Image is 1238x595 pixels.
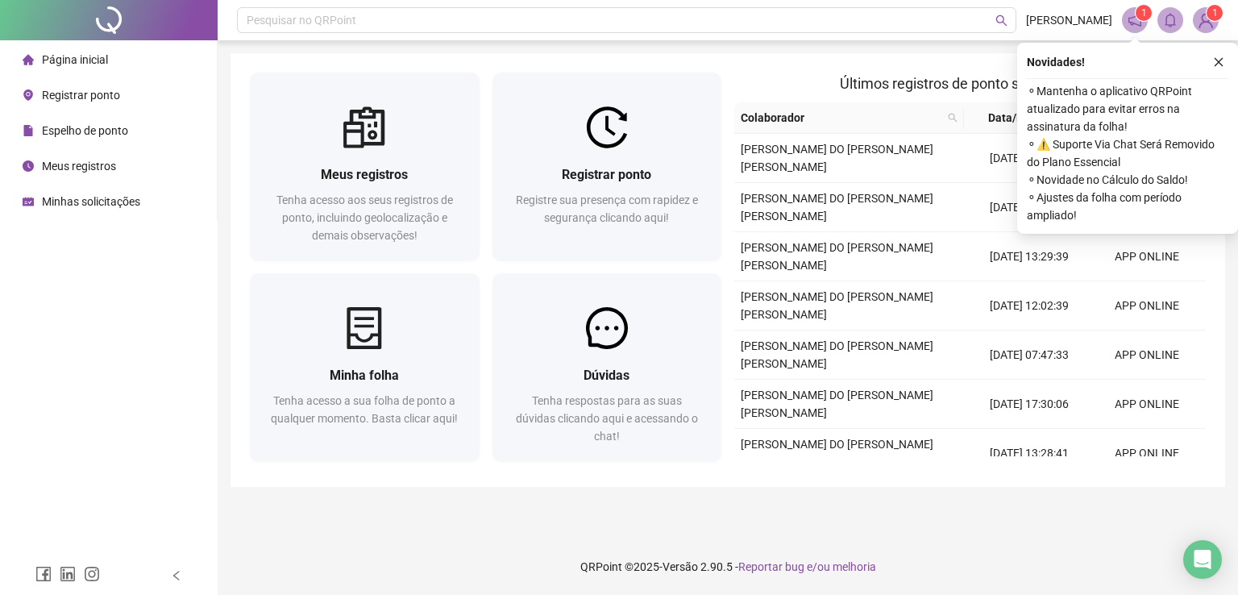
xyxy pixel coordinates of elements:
span: Minhas solicitações [42,195,140,208]
span: Meus registros [321,167,408,182]
span: Últimos registros de ponto sincronizados [840,75,1100,92]
span: Tenha acesso a sua folha de ponto a qualquer momento. Basta clicar aqui! [271,394,458,425]
span: left [171,570,182,581]
td: APP ONLINE [1088,429,1206,478]
td: [DATE] 12:00:12 [970,134,1088,183]
span: Reportar bug e/ou melhoria [738,560,876,573]
span: environment [23,89,34,101]
span: instagram [84,566,100,582]
span: Novidades ! [1027,53,1085,71]
span: close [1213,56,1224,68]
span: bell [1163,13,1178,27]
span: Meus registros [42,160,116,173]
a: Meus registrosTenha acesso aos seus registros de ponto, incluindo geolocalização e demais observa... [250,73,480,260]
a: Minha folhaTenha acesso a sua folha de ponto a qualquer momento. Basta clicar aqui! [250,273,480,461]
span: schedule [23,196,34,207]
td: [DATE] 13:28:41 [970,429,1088,478]
span: facebook [35,566,52,582]
span: file [23,125,34,136]
span: Registre sua presença com rapidez e segurança clicando aqui! [516,193,698,224]
span: [PERSON_NAME] DO [PERSON_NAME] [PERSON_NAME] [741,241,933,272]
span: Registrar ponto [562,167,651,182]
td: [DATE] 07:47:33 [970,331,1088,380]
td: APP ONLINE [1088,331,1206,380]
sup: Atualize o seu contato no menu Meus Dados [1207,5,1223,21]
span: clock-circle [23,160,34,172]
span: ⚬ Novidade no Cálculo do Saldo! [1027,171,1228,189]
span: Espelho de ponto [42,124,128,137]
span: ⚬ Ajustes da folha com período ampliado! [1027,189,1228,224]
span: [PERSON_NAME] DO [PERSON_NAME] [PERSON_NAME] [741,290,933,321]
td: [DATE] 17:25:52 [970,183,1088,232]
span: Colaborador [741,109,941,127]
th: Data/Hora [964,102,1078,134]
span: [PERSON_NAME] DO [PERSON_NAME] [PERSON_NAME] [741,192,933,223]
footer: QRPoint © 2025 - 2.90.5 - [218,539,1238,595]
td: APP ONLINE [1088,281,1206,331]
span: 1 [1212,7,1218,19]
td: APP ONLINE [1088,380,1206,429]
span: search [995,15,1007,27]
td: APP ONLINE [1088,232,1206,281]
a: Registrar pontoRegistre sua presença com rapidez e segurança clicando aqui! [492,73,722,260]
span: linkedin [60,566,76,582]
span: home [23,54,34,65]
span: Tenha respostas para as suas dúvidas clicando aqui e acessando o chat! [516,394,698,443]
span: Tenha acesso aos seus registros de ponto, incluindo geolocalização e demais observações! [276,193,453,242]
td: [DATE] 12:02:39 [970,281,1088,331]
span: Versão [663,560,698,573]
span: [PERSON_NAME] [1026,11,1112,29]
span: ⚬ Mantenha o aplicativo QRPoint atualizado para evitar erros na assinatura da folha! [1027,82,1228,135]
span: [PERSON_NAME] DO [PERSON_NAME] [PERSON_NAME] [741,389,933,419]
span: [PERSON_NAME] DO [PERSON_NAME] [PERSON_NAME] [741,438,933,468]
span: Página inicial [42,53,108,66]
span: search [948,113,958,123]
div: Open Intercom Messenger [1183,540,1222,579]
span: 1 [1141,7,1147,19]
span: Dúvidas [584,368,629,383]
td: [DATE] 17:30:06 [970,380,1088,429]
a: DúvidasTenha respostas para as suas dúvidas clicando aqui e acessando o chat! [492,273,722,461]
img: 70695 [1194,8,1218,32]
span: search [945,106,961,130]
span: Registrar ponto [42,89,120,102]
span: [PERSON_NAME] DO [PERSON_NAME] [PERSON_NAME] [741,339,933,370]
span: [PERSON_NAME] DO [PERSON_NAME] [PERSON_NAME] [741,143,933,173]
sup: 1 [1136,5,1152,21]
span: Minha folha [330,368,399,383]
span: ⚬ ⚠️ Suporte Via Chat Será Removido do Plano Essencial [1027,135,1228,171]
span: Data/Hora [970,109,1059,127]
span: notification [1128,13,1142,27]
td: [DATE] 13:29:39 [970,232,1088,281]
